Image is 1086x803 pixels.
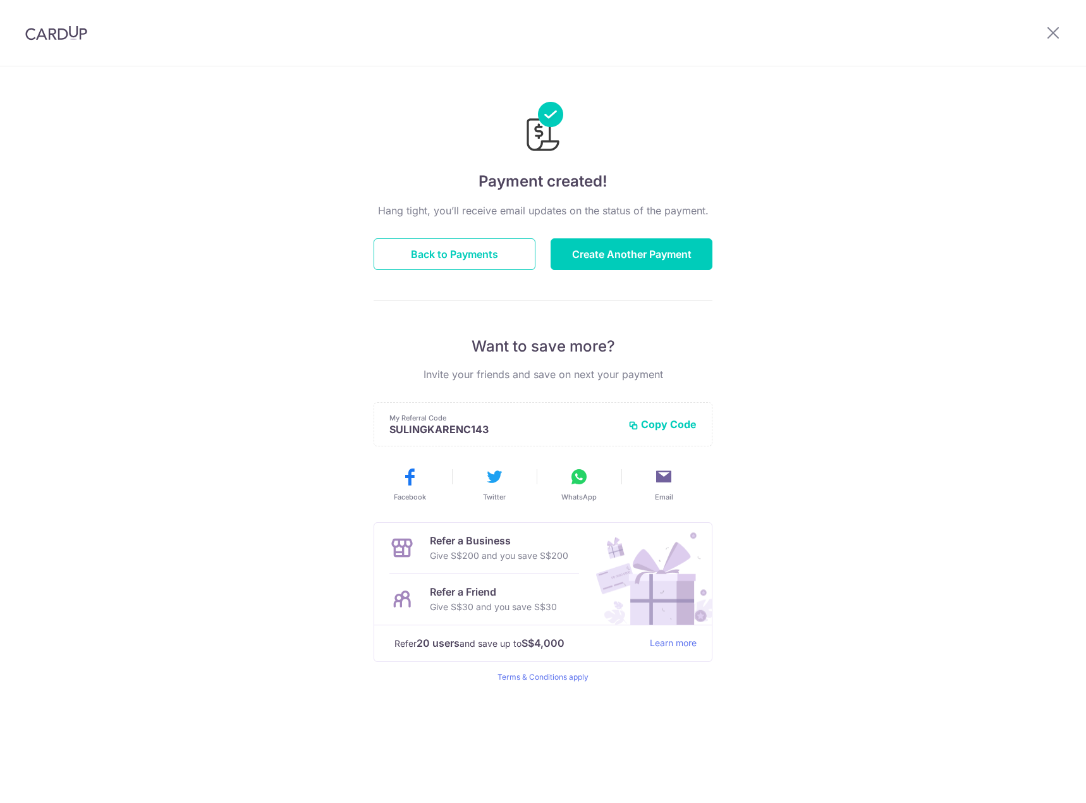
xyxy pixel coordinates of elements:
p: Invite your friends and save on next your payment [374,367,712,382]
a: Learn more [650,635,697,651]
button: Copy Code [628,418,697,431]
img: Payments [523,102,563,155]
button: Facebook [372,467,447,502]
img: CardUp [25,25,87,40]
p: SULINGKARENC143 [389,423,618,436]
p: Want to save more? [374,336,712,357]
img: Refer [584,523,712,625]
span: Facebook [394,492,426,502]
p: Refer a Friend [430,584,557,599]
button: WhatsApp [542,467,616,502]
a: Terms & Conditions apply [497,672,589,682]
p: Give S$30 and you save S$30 [430,599,557,615]
button: Twitter [457,467,532,502]
strong: 20 users [417,635,460,651]
button: Email [626,467,701,502]
span: Email [655,492,673,502]
strong: S$4,000 [522,635,564,651]
button: Back to Payments [374,238,535,270]
h4: Payment created! [374,170,712,193]
p: Refer a Business [430,533,568,548]
button: Create Another Payment [551,238,712,270]
p: My Referral Code [389,413,618,423]
p: Hang tight, you’ll receive email updates on the status of the payment. [374,203,712,218]
p: Refer and save up to [394,635,640,651]
p: Give S$200 and you save S$200 [430,548,568,563]
span: Twitter [483,492,506,502]
span: WhatsApp [561,492,597,502]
